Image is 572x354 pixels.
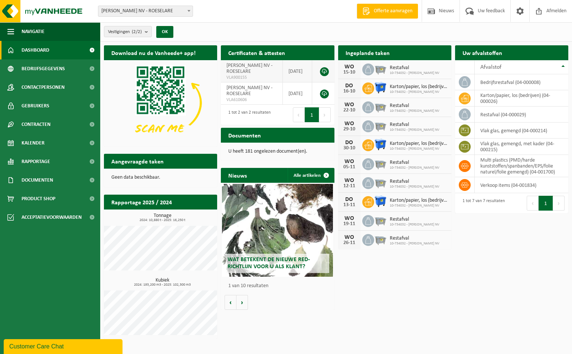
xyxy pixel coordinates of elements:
[108,218,217,222] span: 2024: 10,880 t - 2025: 16,250 t
[108,278,217,287] h3: Kubiek
[475,74,568,90] td: bedrijfsrestafval (04-000008)
[288,168,334,183] a: Alle artikelen
[342,108,357,113] div: 22-10
[98,6,193,16] span: LUCIEN BERTELOOT NV - ROESELARE
[225,295,236,310] button: Vorige
[374,81,387,94] img: WB-1100-HPE-BE-01
[342,202,357,208] div: 13-11
[104,195,179,209] h2: Rapportage 2025 / 2024
[108,26,142,38] span: Vestigingen
[342,89,357,94] div: 16-10
[390,90,448,94] span: 10-734032 - [PERSON_NAME] NV
[221,168,254,182] h2: Nieuws
[104,154,171,168] h2: Aangevraagde taken
[22,97,49,115] span: Gebruikers
[293,107,305,122] button: Previous
[342,197,357,202] div: DO
[22,134,45,152] span: Kalender
[390,217,439,223] span: Restafval
[283,60,313,82] td: [DATE]
[4,338,124,354] iframe: chat widget
[342,234,357,240] div: WO
[374,157,387,170] img: WB-2500-GAL-GY-01
[342,178,357,184] div: WO
[374,119,387,132] img: WB-2500-GAL-GY-01
[475,123,568,139] td: vlak glas, gemengd (04-000214)
[104,26,152,37] button: Vestigingen(2/2)
[374,176,387,189] img: WB-2500-GAL-GY-01
[374,62,387,75] img: WB-2500-GAL-GY-01
[374,195,387,208] img: WB-1100-HPE-BE-01
[342,146,357,151] div: 30-10
[236,295,248,310] button: Volgende
[22,171,53,189] span: Documenten
[357,4,418,19] a: Offerte aanvragen
[390,204,448,208] span: 10-734032 - [PERSON_NAME] NV
[342,159,357,165] div: WO
[22,78,65,97] span: Contactpersonen
[22,208,82,227] span: Acceptatievoorwaarden
[98,6,193,17] span: LUCIEN BERTELOOT NV - ROESELARE
[226,85,272,97] span: [PERSON_NAME] NV - ROESELARE
[459,195,505,211] div: 1 tot 7 van 7 resultaten
[108,213,217,222] h3: Tonnage
[390,198,448,204] span: Karton/papier, los (bedrijven)
[539,196,553,211] button: 1
[390,122,439,128] span: Restafval
[342,70,357,75] div: 15-10
[22,59,65,78] span: Bedrijfsgegevens
[475,139,568,155] td: vlak glas, gemengd, met kader (04-000215)
[390,65,439,71] span: Restafval
[390,141,448,147] span: Karton/papier, los (bedrijven)
[374,100,387,113] img: WB-2500-GAL-GY-01
[104,60,217,145] img: Download de VHEPlus App
[342,121,357,127] div: WO
[22,22,45,41] span: Navigatie
[390,71,439,75] span: 10-734032 - [PERSON_NAME] NV
[390,241,439,246] span: 10-734032 - [PERSON_NAME] NV
[475,107,568,123] td: restafval (04-000029)
[342,215,357,221] div: WO
[475,155,568,177] td: multi plastics (PMD/harde kunststoffen/spanbanden/EPS/folie naturel/folie gemengd) (04-001700)
[342,221,357,227] div: 19-11
[222,184,333,277] a: Wat betekent de nieuwe RED-richtlijn voor u als klant?
[527,196,539,211] button: Previous
[221,128,268,142] h2: Documenten
[283,82,313,105] td: [DATE]
[390,103,439,109] span: Restafval
[22,115,50,134] span: Contracten
[475,90,568,107] td: karton/papier, los (bedrijven) (04-000026)
[342,64,357,70] div: WO
[455,45,510,60] h2: Uw afvalstoffen
[342,240,357,246] div: 26-11
[22,189,55,208] span: Product Shop
[226,97,277,103] span: VLA610606
[225,107,271,123] div: 1 tot 2 van 2 resultaten
[342,102,357,108] div: WO
[226,63,272,74] span: [PERSON_NAME] NV - ROESELARE
[374,138,387,151] img: WB-1100-HPE-BE-01
[221,45,292,60] h2: Certificaten & attesten
[22,152,50,171] span: Rapportage
[132,29,142,34] count: (2/2)
[228,257,310,270] span: Wat betekent de nieuwe RED-richtlijn voor u als klant?
[342,127,357,132] div: 29-10
[374,214,387,227] img: WB-2500-GAL-GY-01
[390,166,439,170] span: 10-734032 - [PERSON_NAME] NV
[390,84,448,90] span: Karton/papier, los (bedrijven)
[390,236,439,241] span: Restafval
[475,177,568,193] td: verkoop items (04-001834)
[338,45,397,60] h2: Ingeplande taken
[480,64,501,70] span: Afvalstof
[342,165,357,170] div: 05-11
[162,209,216,224] a: Bekijk rapportage
[390,179,439,185] span: Restafval
[22,41,49,59] span: Dashboard
[342,83,357,89] div: DO
[305,107,319,122] button: 1
[390,109,439,113] span: 10-734032 - [PERSON_NAME] NV
[374,233,387,246] img: WB-2500-GAL-GY-01
[104,45,203,60] h2: Download nu de Vanheede+ app!
[553,196,565,211] button: Next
